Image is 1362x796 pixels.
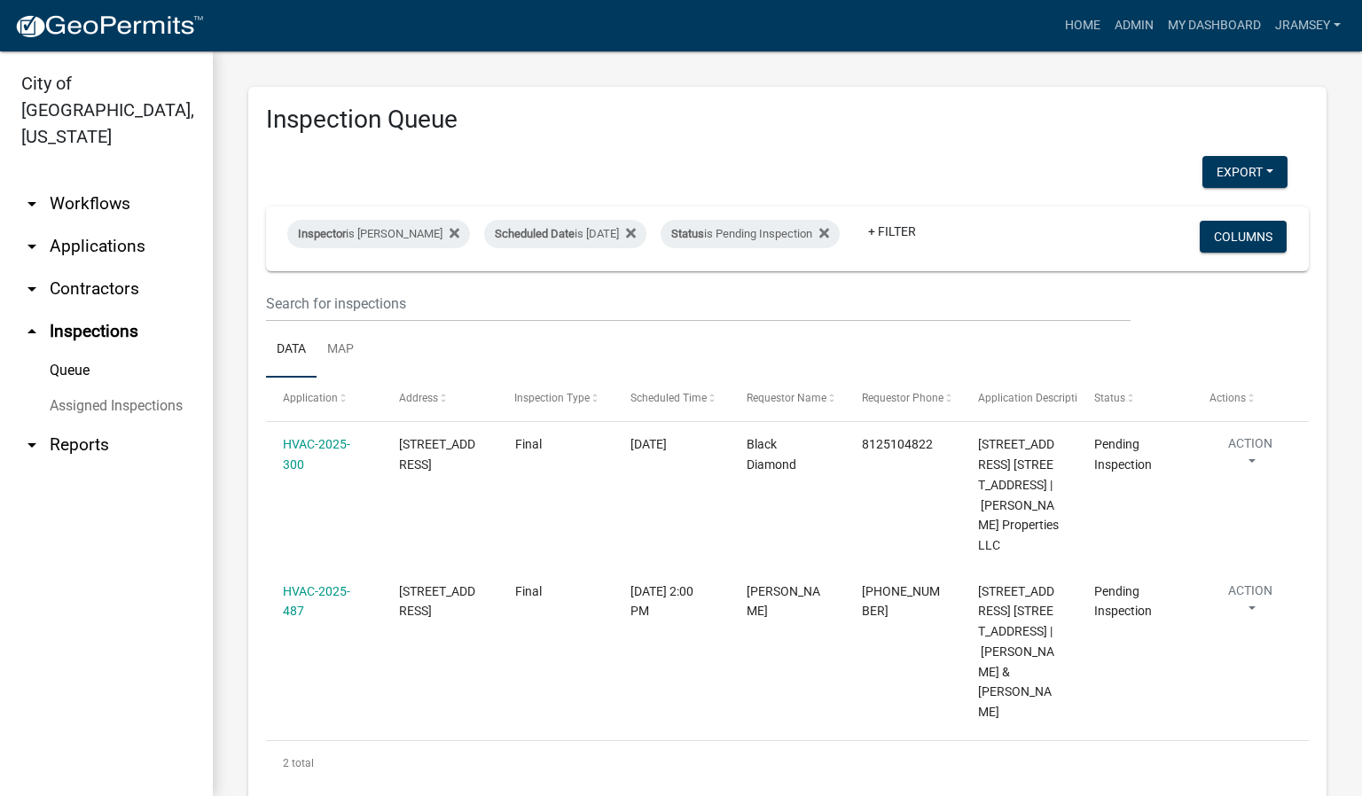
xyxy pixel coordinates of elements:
span: Scheduled Date [495,227,575,240]
a: Map [317,322,364,378]
i: arrow_drop_down [21,278,43,300]
datatable-header-cell: Scheduled Time [614,378,730,420]
span: Final [515,437,542,451]
span: Inspector [298,227,346,240]
datatable-header-cell: Address [382,378,498,420]
a: Data [266,322,317,378]
div: [DATE] [630,434,712,455]
div: 2 total [266,741,1309,785]
button: Action [1209,434,1291,479]
span: Application Description [978,392,1090,404]
a: jramsey [1268,9,1348,43]
i: arrow_drop_down [21,236,43,257]
i: arrow_drop_down [21,193,43,215]
span: Black Diamond [747,437,796,472]
h3: Inspection Queue [266,105,1309,135]
datatable-header-cell: Application Description [961,378,1077,420]
span: 502-489-7095 [862,584,940,619]
span: Status [671,227,704,240]
datatable-header-cell: Inspection Type [497,378,614,420]
div: is [DATE] [484,220,646,248]
input: Search for inspections [266,285,1131,322]
a: My Dashboard [1161,9,1268,43]
div: [DATE] 2:00 PM [630,581,712,622]
a: HVAC-2025-487 [283,584,350,619]
div: is [PERSON_NAME] [287,220,470,248]
datatable-header-cell: Actions [1193,378,1309,420]
span: 3064 WOODED WAY 3064 Wooded Way | Hicks Jordan & Daniel J II [978,584,1054,720]
datatable-header-cell: Requestor Name [730,378,846,420]
span: Address [399,392,438,404]
datatable-header-cell: Requestor Phone [845,378,961,420]
span: JORDAN HICKS [747,584,820,619]
span: 420 SPRING STREET 420 Spring Street Lower | Bennett Christian Properties LLC [978,437,1059,552]
span: 8125104822 [862,437,933,451]
span: Final [515,584,542,598]
a: HVAC-2025-300 [283,437,350,472]
span: Inspection Type [515,392,591,404]
i: arrow_drop_down [21,434,43,456]
div: is Pending Inspection [661,220,840,248]
span: Application [283,392,338,404]
span: Pending Inspection [1094,437,1152,472]
span: 3064 WOODED WAY [399,584,475,619]
span: Requestor Phone [862,392,943,404]
span: Status [1094,392,1125,404]
span: Pending Inspection [1094,584,1152,619]
button: Columns [1200,221,1287,253]
button: Action [1209,581,1291,626]
datatable-header-cell: Application [266,378,382,420]
a: Admin [1108,9,1161,43]
button: Export [1202,156,1288,188]
i: arrow_drop_up [21,321,43,342]
datatable-header-cell: Status [1077,378,1194,420]
a: + Filter [854,215,930,247]
span: Scheduled Time [630,392,707,404]
span: 420 SPRING STREET [399,437,475,472]
span: Requestor Name [747,392,826,404]
span: Actions [1209,392,1246,404]
a: Home [1058,9,1108,43]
